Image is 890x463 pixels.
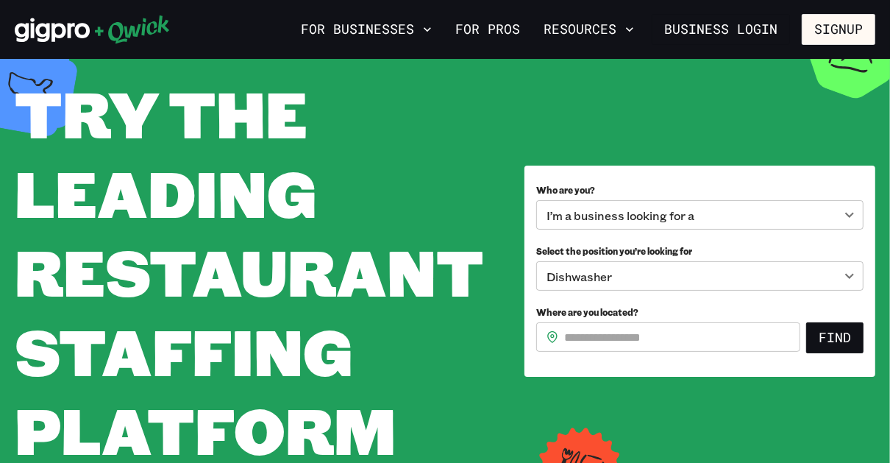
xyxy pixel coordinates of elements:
[802,14,875,45] button: Signup
[806,322,864,353] button: Find
[536,245,692,257] span: Select the position you’re looking for
[536,200,864,230] div: I’m a business looking for a
[449,17,526,42] a: For Pros
[538,17,640,42] button: Resources
[652,14,790,45] a: Business Login
[536,261,864,291] div: Dishwasher
[536,306,638,318] span: Where are you located?
[536,184,595,196] span: Who are you?
[295,17,438,42] button: For Businesses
